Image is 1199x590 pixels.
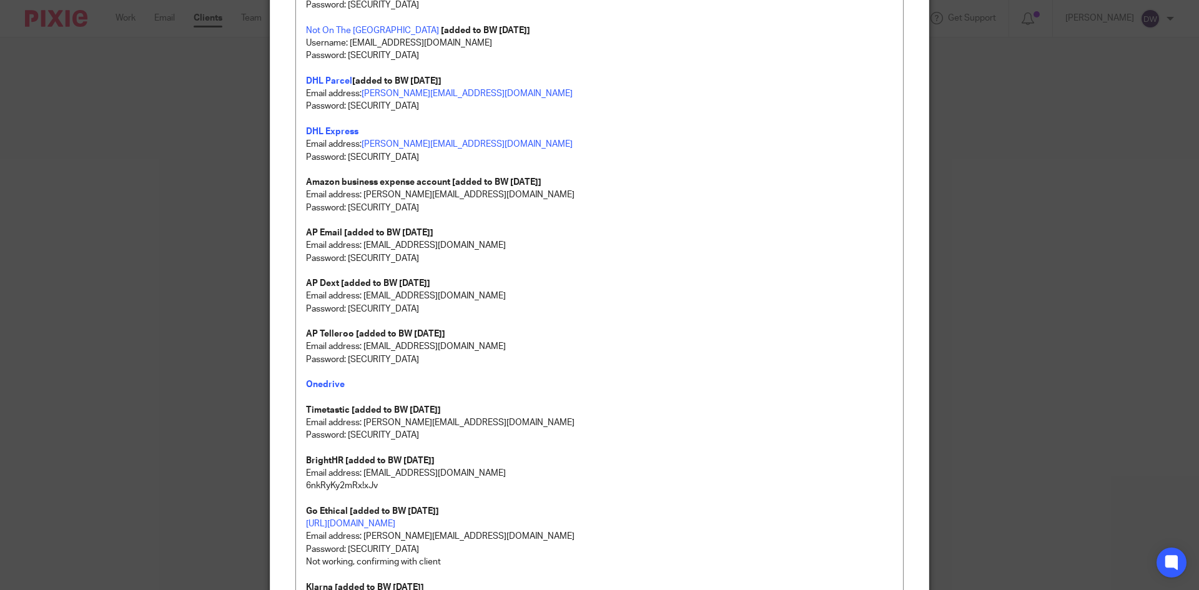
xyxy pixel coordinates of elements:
[362,140,573,149] a: [PERSON_NAME][EMAIL_ADDRESS][DOMAIN_NAME]
[356,330,445,338] strong: [added to BW [DATE]]
[362,89,573,98] a: [PERSON_NAME][EMAIL_ADDRESS][DOMAIN_NAME]
[306,77,352,86] a: DHL Parcel
[306,138,893,150] p: Email address:
[306,507,348,516] strong: Go Ethical
[306,340,893,353] p: Email address: [EMAIL_ADDRESS][DOMAIN_NAME]
[306,127,358,136] a: DHL Express
[452,178,541,187] strong: [added to BW [DATE]]
[306,456,343,465] strong: BrightHR
[345,456,435,465] strong: [added to BW [DATE]]
[306,189,893,201] p: Email address: [PERSON_NAME][EMAIL_ADDRESS][DOMAIN_NAME]
[306,75,893,101] p: Email address:
[441,26,530,35] strong: [added to BW [DATE]]
[306,290,893,302] p: Email address: [EMAIL_ADDRESS][DOMAIN_NAME]
[306,100,893,112] p: Password: [SECURITY_DATA]
[306,49,893,62] p: Password: [SECURITY_DATA]
[306,229,433,237] strong: AP Email [added to BW [DATE]]
[306,303,893,315] p: Password: [SECURITY_DATA]
[306,330,354,338] strong: AP Telleroo
[306,519,395,528] a: [URL][DOMAIN_NAME]
[306,380,345,389] a: Onedrive
[306,467,893,479] p: Email address: [EMAIL_ADDRESS][DOMAIN_NAME]
[306,406,350,415] strong: Timetastic
[306,178,450,187] strong: Amazon business expense account
[306,279,430,288] strong: AP Dext [added to BW [DATE]]
[306,239,893,252] p: Email address: [EMAIL_ADDRESS][DOMAIN_NAME]
[306,479,893,568] p: 6nkRyKy2mRx!xJv Email address: [PERSON_NAME][EMAIL_ADDRESS][DOMAIN_NAME] Password: [SECURITY_DATA...
[306,151,893,164] p: Password: [SECURITY_DATA]
[306,429,893,441] p: Password: [SECURITY_DATA]
[306,202,893,214] p: Password: [SECURITY_DATA]
[306,353,893,366] p: Password: [SECURITY_DATA]
[306,252,893,265] p: Password: [SECURITY_DATA]
[306,26,439,35] a: Not On The [GEOGRAPHIC_DATA]
[306,416,893,429] p: Email address: [PERSON_NAME][EMAIL_ADDRESS][DOMAIN_NAME]
[352,77,442,86] strong: [added to BW [DATE]]
[306,37,893,49] p: Username: [EMAIL_ADDRESS][DOMAIN_NAME]
[352,406,441,415] strong: [added to BW [DATE]]
[350,507,439,516] strong: [added to BW [DATE]]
